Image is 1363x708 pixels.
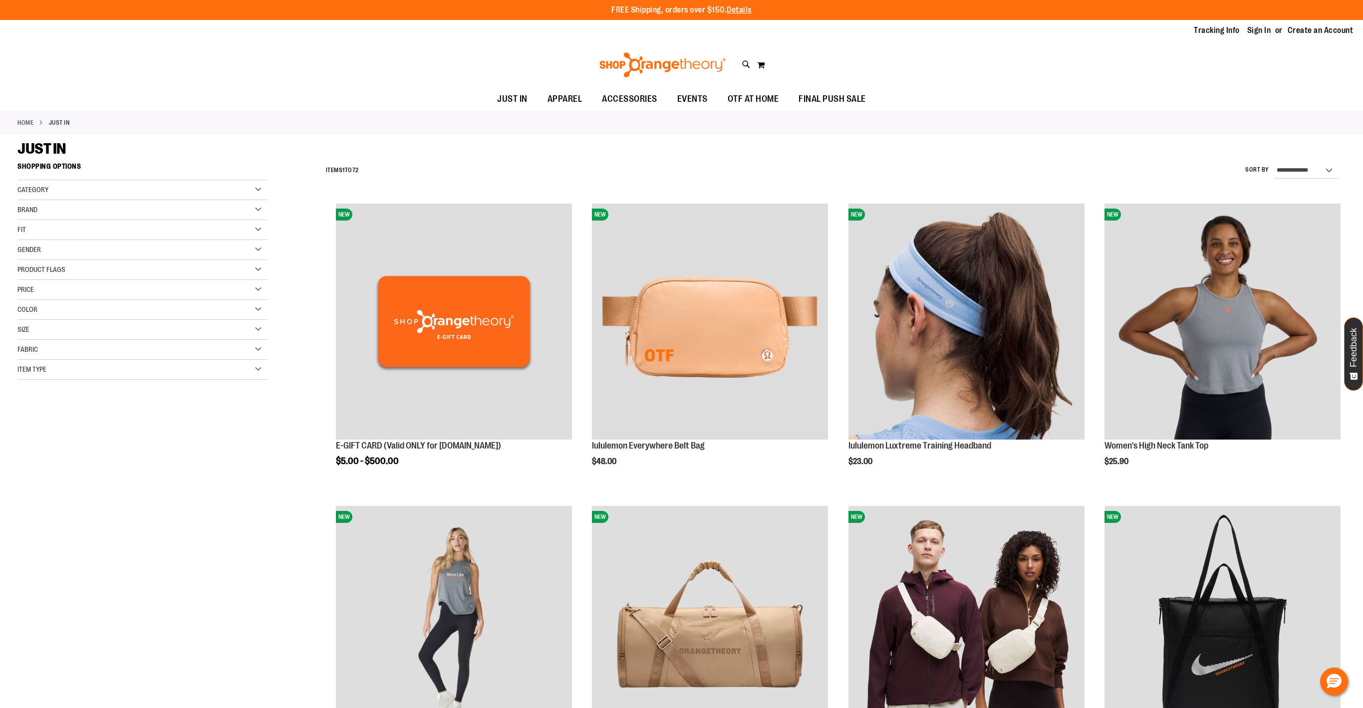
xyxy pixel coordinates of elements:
span: NEW [592,511,608,523]
a: Create an Account [1288,25,1354,36]
span: Fit [17,226,26,234]
a: lululemon Everywhere Belt Bag NEW [592,204,828,441]
a: ACCESSORIES [592,88,667,111]
span: NEW [1104,511,1121,523]
span: NEW [336,209,352,221]
img: Shop Orangetheory [598,52,727,77]
span: 72 [352,167,359,174]
span: $25.90 [1104,457,1130,466]
a: Details [727,5,752,14]
a: E-GIFT CARD (Valid ONLY for [DOMAIN_NAME]) [336,441,501,451]
span: $23.00 [848,457,874,466]
span: Color [17,305,37,313]
p: FREE Shipping, orders over $150. [611,4,752,16]
div: Price [17,280,268,300]
span: NEW [848,511,865,523]
span: APPAREL [547,88,582,110]
span: Fabric [17,345,38,353]
span: NEW [848,209,865,221]
div: Gender [17,240,268,260]
a: JUST IN [487,88,538,110]
a: EVENTS [667,88,718,111]
span: JUST IN [497,88,528,110]
a: FINAL PUSH SALE [789,88,876,111]
img: lululemon Luxtreme Training Headband [848,204,1085,440]
span: NEW [1104,209,1121,221]
a: OTF AT HOME [718,88,789,111]
span: Feedback [1349,328,1359,367]
h2: Items to [326,163,359,178]
a: Image of Womens BB High Neck Tank GreyNEW [1104,204,1341,441]
a: lululemon Luxtreme Training Headband [848,441,991,451]
a: Tracking Info [1194,25,1240,36]
a: Women's High Neck Tank Top [1104,441,1208,451]
button: Feedback - Show survey [1344,317,1363,391]
a: lululemon Luxtreme Training HeadbandNEW [848,204,1085,441]
div: product [1099,199,1346,491]
span: Brand [17,206,37,214]
button: Hello, have a question? Let’s chat. [1320,668,1348,696]
span: ACCESSORIES [602,88,657,110]
span: Item Type [17,365,46,373]
span: Size [17,325,29,333]
span: EVENTS [677,88,708,110]
div: Size [17,320,268,340]
div: product [331,199,577,491]
img: lululemon Everywhere Belt Bag [592,204,828,440]
span: FINAL PUSH SALE [799,88,866,110]
div: product [843,199,1090,491]
span: OTF AT HOME [728,88,779,110]
div: Fit [17,220,268,240]
div: Fabric [17,340,268,360]
span: Category [17,186,48,194]
span: JUST IN [17,140,66,157]
a: Sign In [1247,25,1271,36]
a: E-GIFT CARD (Valid ONLY for ShopOrangetheory.com)NEW [336,204,572,441]
div: Product Flags [17,260,268,280]
div: product [587,199,833,491]
div: Brand [17,200,268,220]
span: NEW [592,209,608,221]
span: NEW [336,511,352,523]
strong: JUST IN [49,118,70,127]
span: Product Flags [17,265,65,273]
label: Sort By [1245,166,1269,174]
strong: Shopping Options [17,158,268,180]
span: $48.00 [592,457,618,466]
span: Price [17,285,34,293]
div: Color [17,300,268,320]
span: Gender [17,245,41,253]
img: Image of Womens BB High Neck Tank Grey [1104,204,1341,440]
span: 1 [342,167,345,174]
a: APPAREL [538,88,592,111]
div: Item Type [17,360,268,380]
a: Home [17,118,33,127]
span: $5.00 - $500.00 [336,456,399,466]
div: Category [17,180,268,200]
a: lululemon Everywhere Belt Bag [592,441,705,451]
img: E-GIFT CARD (Valid ONLY for ShopOrangetheory.com) [336,204,572,440]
